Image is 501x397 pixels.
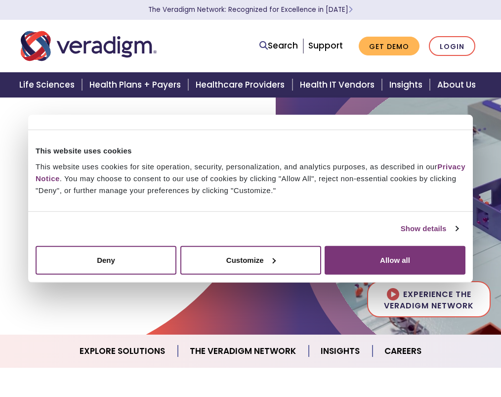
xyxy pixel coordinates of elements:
button: Deny [36,246,176,274]
span: Learn More [348,5,353,14]
a: Privacy Notice [36,162,465,182]
a: Health IT Vendors [294,72,383,98]
a: Get Demo [359,37,419,56]
a: The Veradigm Network [178,339,309,364]
a: Healthcare Providers [190,72,293,98]
a: Search [259,39,298,52]
a: Show details [401,223,458,235]
div: This website uses cookies for site operation, security, personalization, and analytics purposes, ... [36,160,465,196]
a: Insights [309,339,373,364]
img: Veradigm logo [21,30,157,62]
button: Allow all [325,246,465,274]
a: Explore Solutions [68,339,178,364]
a: Health Plans + Payers [83,72,190,98]
a: Support [308,40,343,51]
a: Careers [373,339,433,364]
div: This website uses cookies [36,145,465,157]
a: Login [429,36,475,56]
a: Life Sciences [13,72,83,98]
a: About Us [431,72,488,98]
button: Customize [180,246,321,274]
a: Insights [383,72,431,98]
a: The Veradigm Network: Recognized for Excellence in [DATE]Learn More [148,5,353,14]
